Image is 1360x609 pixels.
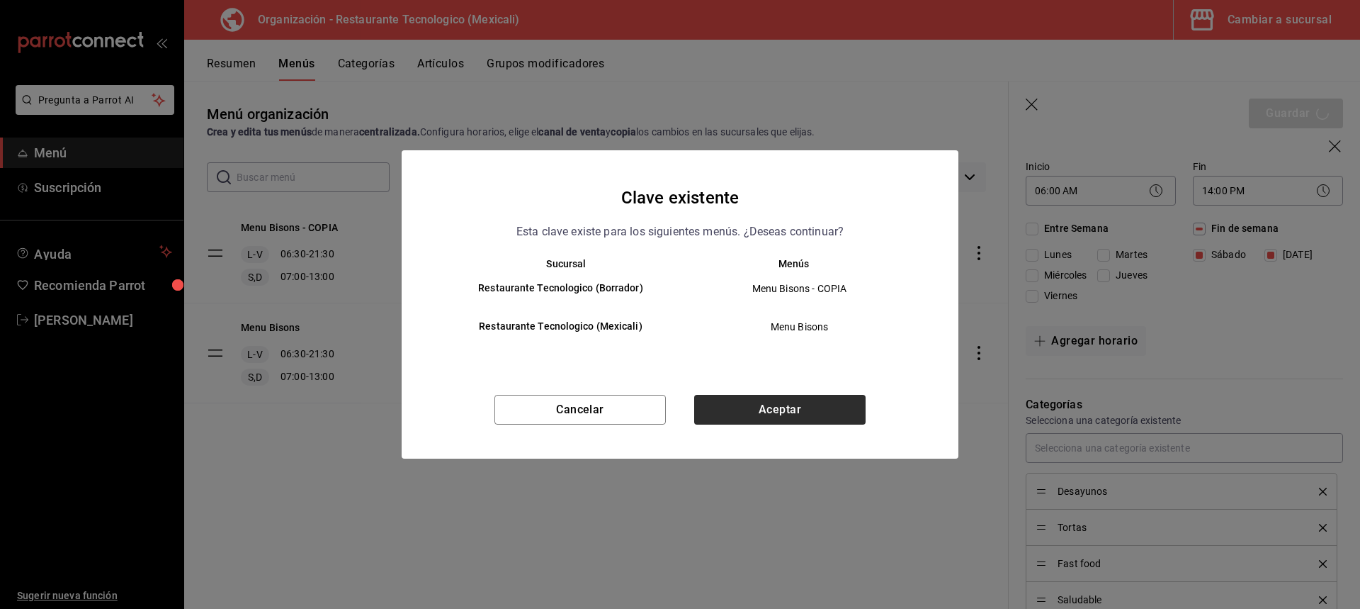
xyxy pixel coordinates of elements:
span: Menu Bisons [692,320,907,334]
button: Cancelar [494,395,666,425]
h4: Clave existente [621,184,739,211]
p: Esta clave existe para los siguientes menús. ¿Deseas continuar? [516,223,844,241]
span: Menu Bisons - COPIA [692,281,907,296]
th: Menús [680,258,930,269]
h6: Restaurante Tecnologico (Mexicali) [453,319,669,335]
button: Aceptar [694,395,866,425]
h6: Restaurante Tecnologico (Borrador) [453,281,669,296]
th: Sucursal [430,258,680,269]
